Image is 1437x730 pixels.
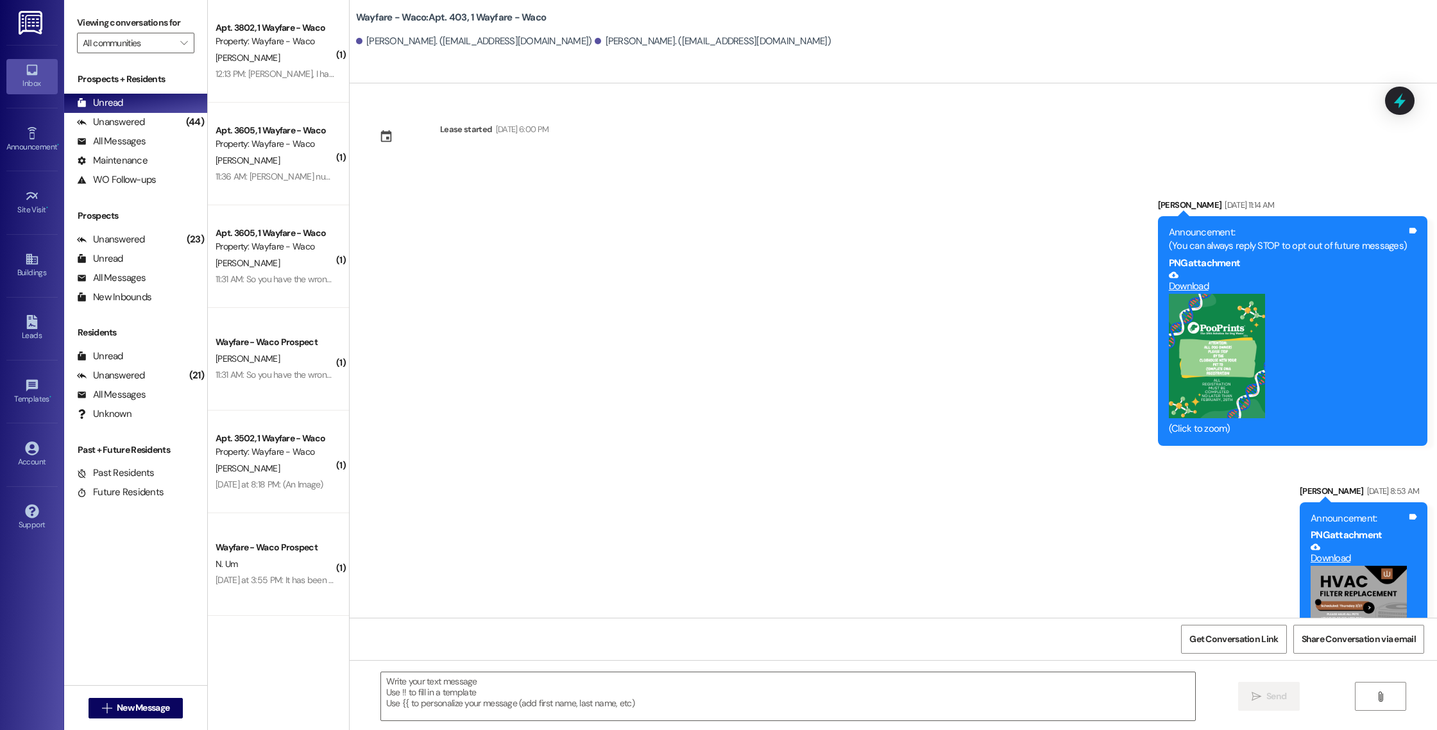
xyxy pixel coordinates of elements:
b: Wayfare - Waco: Apt. 403, 1 Wayfare - Waco [356,11,546,24]
div: Residents [64,326,207,339]
span: [PERSON_NAME] [216,155,280,166]
div: Apt. 3802, 1 Wayfare - Waco [216,21,334,35]
a: Templates • [6,375,58,409]
div: Unread [77,350,123,363]
div: Prospects [64,209,207,223]
span: [PERSON_NAME] [216,463,280,474]
div: Unanswered [77,369,145,382]
span: Send [1266,690,1286,703]
div: [PERSON_NAME] [1158,198,1427,216]
i:  [1375,692,1385,702]
div: Apt. 3605, 1 Wayfare - Waco [216,124,334,137]
div: Property: Wayfare - Waco [216,137,334,151]
div: Unread [77,252,123,266]
div: Property: Wayfare - Waco [216,445,334,459]
div: Property: Wayfare - Waco [216,240,334,253]
a: Download [1169,270,1407,293]
div: Prospects + Residents [64,72,207,86]
b: PNG attachment [1169,257,1240,269]
span: Share Conversation via email [1302,632,1416,646]
div: All Messages [77,388,146,402]
a: Inbox [6,59,58,94]
div: [PERSON_NAME] [1300,484,1427,502]
div: Announcement: [1311,512,1407,525]
div: Past Residents [77,466,155,480]
div: Apt. 3502, 1 Wayfare - Waco [216,432,334,445]
div: Unread [77,96,123,110]
i:  [1252,692,1261,702]
button: Zoom image [1169,294,1265,418]
i:  [180,38,187,48]
a: Leads [6,311,58,346]
div: [PERSON_NAME]. ([EMAIL_ADDRESS][DOMAIN_NAME]) [356,35,592,48]
div: 11:31 AM: So you have the wrong person [216,369,359,380]
label: Viewing conversations for [77,13,194,33]
div: Property: Wayfare - Waco [216,35,334,48]
div: Wayfare - Waco Prospect [216,541,334,554]
div: Past + Future Residents [64,443,207,457]
div: Apt. 3605, 1 Wayfare - Waco [216,226,334,240]
div: Unknown [77,407,132,421]
span: • [46,203,48,212]
div: (21) [186,366,207,386]
button: Get Conversation Link [1181,625,1286,654]
div: Wayfare - Waco Prospect [216,335,334,349]
span: Get Conversation Link [1189,632,1278,646]
span: [PERSON_NAME] [216,52,280,64]
button: New Message [89,698,183,718]
a: Buildings [6,248,58,283]
img: ResiDesk Logo [19,11,45,35]
div: Maintenance [77,154,148,167]
div: 11:36 AM: [PERSON_NAME] number is [PHONE_NUMBER] [216,171,425,182]
span: • [57,140,59,149]
div: (23) [183,230,207,250]
div: [DATE] 6:00 PM [493,123,549,136]
a: Account [6,437,58,472]
a: Download [1311,542,1407,564]
div: All Messages [77,271,146,285]
a: Support [6,500,58,535]
button: Zoom image [1311,566,1407,690]
div: [DATE] at 8:18 PM: (An Image) [216,479,323,490]
div: Lease started [440,123,493,136]
div: (44) [183,112,207,132]
span: New Message [117,701,169,715]
div: [DATE] 8:53 AM [1364,484,1420,498]
input: All communities [83,33,174,53]
div: 11:31 AM: So you have the wrong person [216,273,359,285]
div: Unanswered [77,233,145,246]
div: [DATE] at 3:55 PM: It has been created and sent over to you! We will need both you and [PERSON_NA... [216,574,812,586]
div: Future Residents [77,486,164,499]
div: Unanswered [77,115,145,129]
div: Apt. 2605, 1 Wayfare - Waco [216,637,334,650]
div: Announcement: (You can always reply STOP to opt out of future messages) [1169,226,1407,253]
a: Site Visit • [6,185,58,220]
div: 12:13 PM: [PERSON_NAME], I have made multiple attempts to get in touch with you this morning . Ca... [216,68,763,80]
i:  [102,703,112,713]
div: All Messages [77,135,146,148]
div: [PERSON_NAME]. ([EMAIL_ADDRESS][DOMAIN_NAME]) [595,35,831,48]
div: [DATE] 11:14 AM [1221,198,1274,212]
b: PNG attachment [1311,529,1382,541]
span: N. Um [216,558,238,570]
div: New Inbounds [77,291,151,304]
span: [PERSON_NAME] [216,257,280,269]
div: (Click to zoom) [1169,422,1407,436]
span: • [49,393,51,402]
div: WO Follow-ups [77,173,156,187]
button: Share Conversation via email [1293,625,1424,654]
button: Send [1238,682,1300,711]
span: [PERSON_NAME] [216,353,280,364]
